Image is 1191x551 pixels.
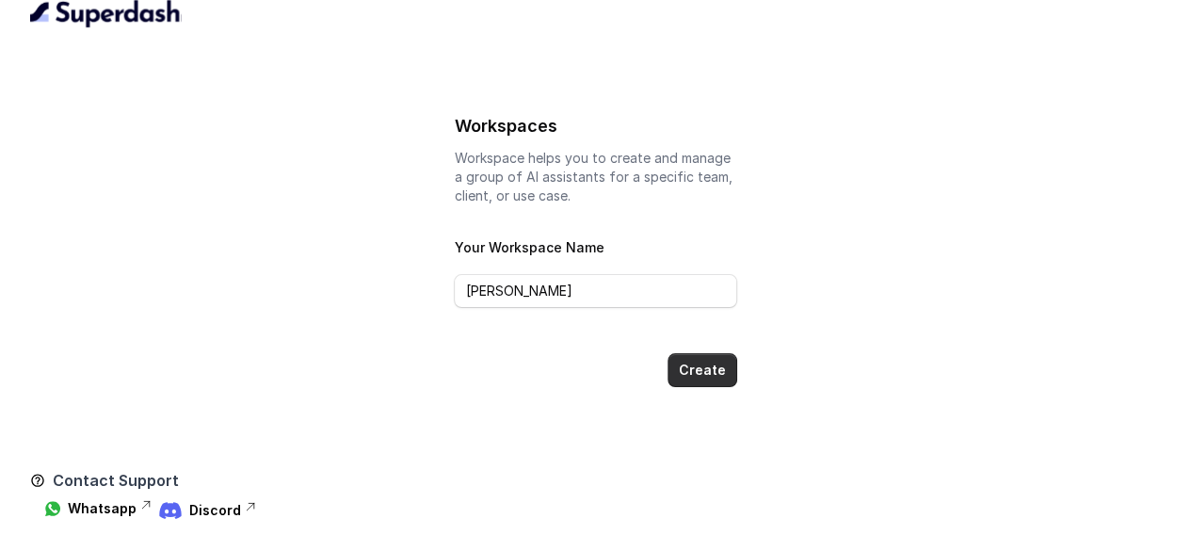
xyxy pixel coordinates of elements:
p: Contact Support [53,469,179,492]
img: whatsapp.f50b2aaae0bd8934e9105e63dc750668.svg [45,501,60,516]
a: Discord [159,499,256,522]
a: Whatsapp [45,499,152,522]
p: Whatsapp [68,499,137,518]
p: Workspace helps you to create and manage a group of AI assistants for a specific team, client, or... [454,149,736,205]
img: discord.5246cd7109427b439a49a5e9ebd5d24d.svg [159,499,182,522]
p: Discord [189,501,241,520]
button: Create [668,353,737,387]
label: Your Workspace Name [454,239,604,255]
h1: Workspaces [454,111,736,141]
